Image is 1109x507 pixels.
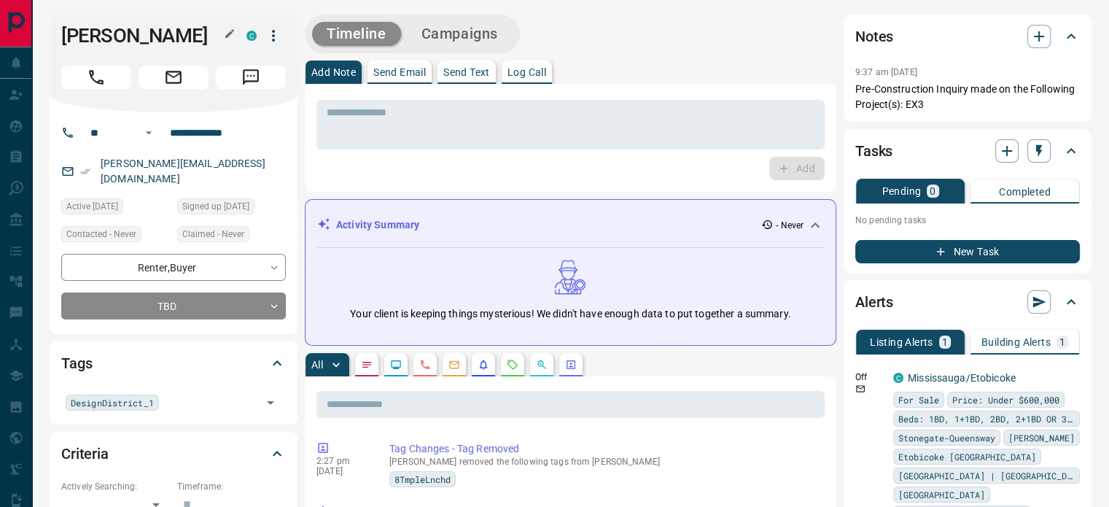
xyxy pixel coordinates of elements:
p: Send Text [443,67,490,77]
p: Add Note [311,67,356,77]
svg: Requests [507,359,518,371]
h2: Notes [855,25,893,48]
svg: Calls [419,359,431,371]
button: Timeline [312,22,401,46]
p: 1 [942,337,948,347]
div: Renter , Buyer [61,254,286,281]
p: No pending tasks [855,209,1080,231]
p: Your client is keeping things mysterious! We didn't have enough data to put together a summary. [350,306,790,322]
span: Message [216,66,286,89]
svg: Emails [448,359,460,371]
svg: Lead Browsing Activity [390,359,402,371]
p: Listing Alerts [870,337,933,347]
span: Active [DATE] [66,199,118,214]
span: [PERSON_NAME] [1008,430,1075,445]
a: Mississauga/Etobicoke [908,372,1016,384]
svg: Email [855,384,865,394]
span: Contacted - Never [66,227,136,241]
p: [PERSON_NAME] removed the following tags from [PERSON_NAME] [389,457,819,467]
div: Criteria [61,436,286,471]
h2: Alerts [855,290,893,314]
span: Beds: 1BD, 1+1BD, 2BD, 2+1BD OR 3BD+ [898,411,1075,426]
p: - Never [776,219,803,232]
span: Stonegate-Queensway [898,430,995,445]
span: Signed up [DATE] [182,199,249,214]
button: Open [260,392,281,413]
svg: Listing Alerts [478,359,489,371]
p: 9:37 am [DATE] [855,67,917,77]
div: condos.ca [246,31,257,41]
svg: Agent Actions [565,359,577,371]
p: Completed [999,187,1051,197]
p: Tag Changes - Tag Removed [389,441,819,457]
div: TBD [61,293,286,320]
h2: Tags [61,352,92,375]
p: All [311,360,323,370]
a: [PERSON_NAME][EMAIL_ADDRESS][DOMAIN_NAME] [101,158,265,185]
p: Off [855,371,884,384]
span: DesignDistrict_1 [71,395,154,410]
span: 8TmpleLnchd [394,472,451,487]
p: Log Call [507,67,546,77]
svg: Notes [361,359,373,371]
span: Price: Under $600,000 [952,392,1059,407]
span: [GEOGRAPHIC_DATA] [898,487,985,502]
h1: [PERSON_NAME] [61,24,225,47]
div: Tags [61,346,286,381]
span: Claimed - Never [182,227,244,241]
p: Send Email [373,67,426,77]
p: Actively Searching: [61,480,170,493]
div: Fri Jan 27 2017 [177,198,286,219]
span: Call [61,66,131,89]
span: [GEOGRAPHIC_DATA] | [GEOGRAPHIC_DATA] [898,468,1075,483]
div: condos.ca [893,373,903,383]
button: New Task [855,240,1080,263]
div: Tasks [855,133,1080,169]
span: Email [139,66,209,89]
div: Alerts [855,285,1080,320]
p: 2:27 pm [316,456,367,466]
button: Open [140,124,157,142]
p: Pre-Construction Inquiry made on the Following Project(s): EX3 [855,82,1080,112]
p: Timeframe: [177,480,286,493]
svg: Email Verified [80,166,90,177]
p: [DATE] [316,466,367,476]
h2: Tasks [855,139,892,163]
button: Campaigns [407,22,513,46]
p: Activity Summary [336,217,419,233]
h2: Criteria [61,442,109,465]
p: Pending [882,186,921,196]
div: Fri Dec 10 2021 [61,198,170,219]
p: 0 [930,186,935,196]
span: For Sale [898,392,939,407]
p: Building Alerts [981,337,1051,347]
p: 1 [1059,337,1065,347]
span: Etobicoke [GEOGRAPHIC_DATA] [898,449,1036,464]
div: Notes [855,19,1080,54]
div: Activity Summary- Never [317,212,824,239]
svg: Opportunities [536,359,548,371]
